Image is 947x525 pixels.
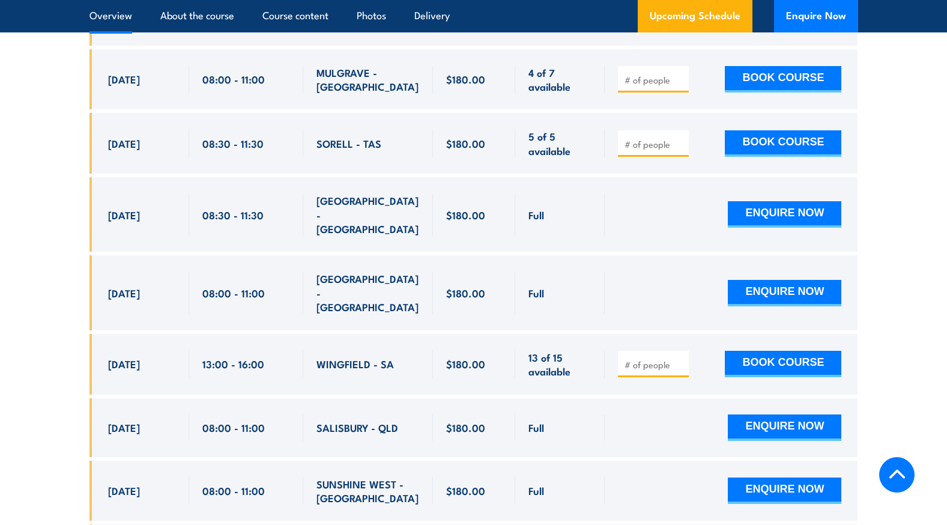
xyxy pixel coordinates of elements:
[108,286,140,300] span: [DATE]
[528,129,591,157] span: 5 of 5 available
[316,477,420,505] span: SUNSHINE WEST - [GEOGRAPHIC_DATA]
[446,420,485,434] span: $180.00
[316,136,381,150] span: SORELL - TAS
[108,420,140,434] span: [DATE]
[202,484,265,497] span: 08:00 - 11:00
[202,357,264,371] span: 13:00 - 16:00
[108,72,140,86] span: [DATE]
[528,484,544,497] span: Full
[728,280,841,306] button: ENQUIRE NOW
[446,286,485,300] span: $180.00
[316,272,420,314] span: [GEOGRAPHIC_DATA] - [GEOGRAPHIC_DATA]
[528,208,544,222] span: Full
[625,138,685,150] input: # of people
[316,193,420,235] span: [GEOGRAPHIC_DATA] - [GEOGRAPHIC_DATA]
[108,484,140,497] span: [DATE]
[728,201,841,228] button: ENQUIRE NOW
[528,350,591,378] span: 13 of 15 available
[446,208,485,222] span: $180.00
[316,420,398,434] span: SALISBURY - QLD
[728,478,841,504] button: ENQUIRE NOW
[446,357,485,371] span: $180.00
[725,130,841,157] button: BOOK COURSE
[625,74,685,86] input: # of people
[202,286,265,300] span: 08:00 - 11:00
[446,484,485,497] span: $180.00
[728,414,841,441] button: ENQUIRE NOW
[625,359,685,371] input: # of people
[202,420,265,434] span: 08:00 - 11:00
[108,357,140,371] span: [DATE]
[316,65,420,94] span: MULGRAVE - [GEOGRAPHIC_DATA]
[528,286,544,300] span: Full
[725,351,841,377] button: BOOK COURSE
[202,72,265,86] span: 08:00 - 11:00
[446,72,485,86] span: $180.00
[528,420,544,434] span: Full
[202,136,264,150] span: 08:30 - 11:30
[202,208,264,222] span: 08:30 - 11:30
[108,208,140,222] span: [DATE]
[446,136,485,150] span: $180.00
[316,357,394,371] span: WINGFIELD - SA
[725,66,841,93] button: BOOK COURSE
[108,136,140,150] span: [DATE]
[528,65,591,94] span: 4 of 7 available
